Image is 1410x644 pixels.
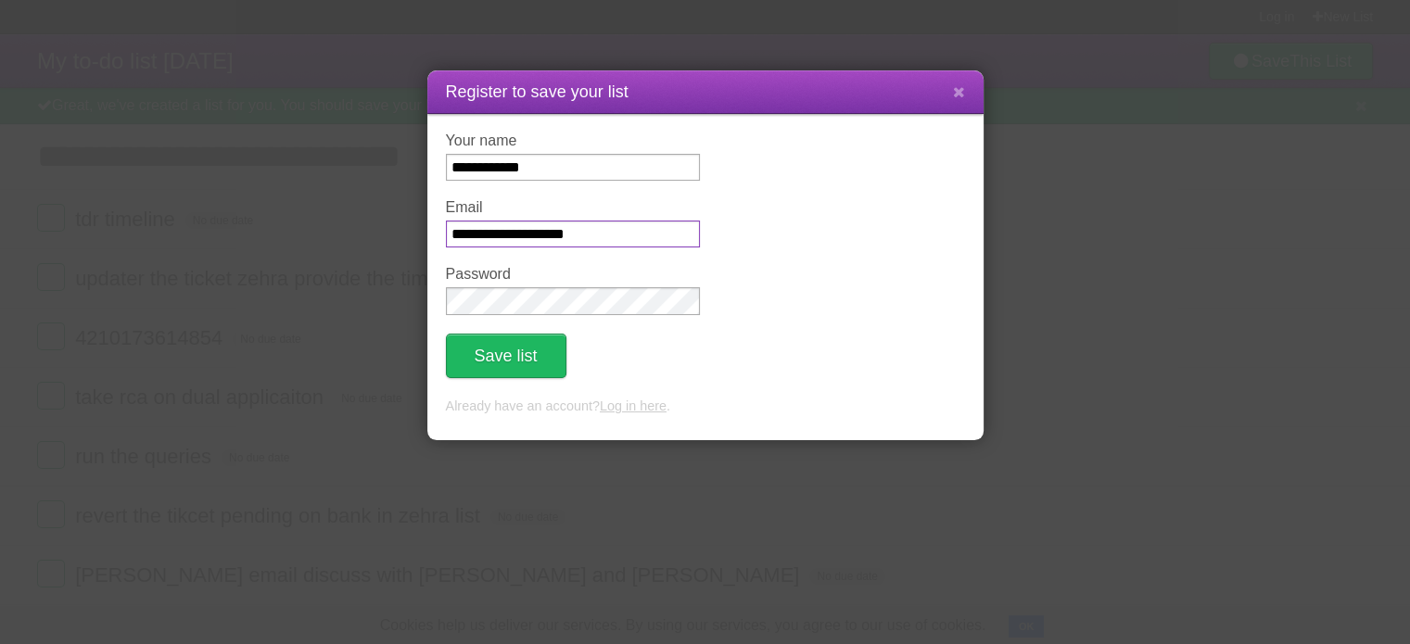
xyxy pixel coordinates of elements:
[446,199,700,216] label: Email
[446,80,965,105] h1: Register to save your list
[446,334,566,378] button: Save list
[600,398,667,413] a: Log in here
[446,397,965,417] p: Already have an account? .
[446,133,700,149] label: Your name
[446,266,700,283] label: Password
